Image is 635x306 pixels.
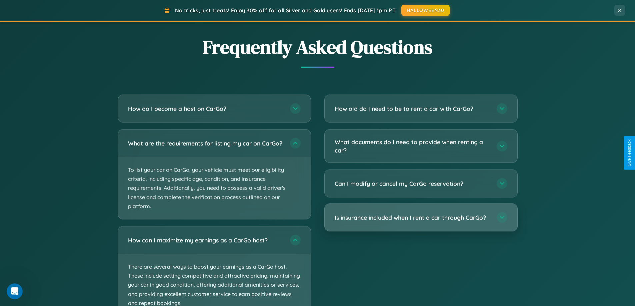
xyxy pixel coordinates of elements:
[401,5,450,16] button: HALLOWEEN30
[335,213,490,222] h3: Is insurance included when I rent a car through CarGo?
[335,105,490,113] h3: How old do I need to be to rent a car with CarGo?
[128,139,283,148] h3: What are the requirements for listing my car on CarGo?
[118,157,311,219] p: To list your car on CarGo, your vehicle must meet our eligibility criteria, including specific ag...
[335,179,490,188] h3: Can I modify or cancel my CarGo reservation?
[627,140,632,166] div: Give Feedback
[175,7,396,14] span: No tricks, just treats! Enjoy 30% off for all Silver and Gold users! Ends [DATE] 1pm PT.
[128,236,283,244] h3: How can I maximize my earnings as a CarGo host?
[335,138,490,154] h3: What documents do I need to provide when renting a car?
[128,105,283,113] h3: How do I become a host on CarGo?
[118,34,518,60] h2: Frequently Asked Questions
[7,283,23,299] iframe: Intercom live chat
